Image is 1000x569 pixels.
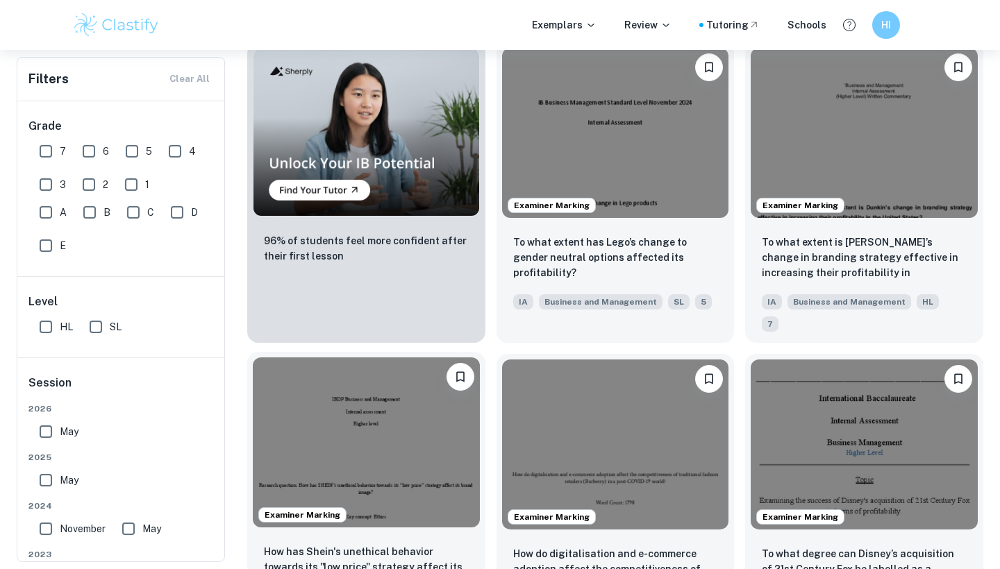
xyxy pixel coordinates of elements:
span: May [142,521,161,536]
span: Examiner Marking [508,199,595,212]
a: Tutoring [706,17,760,33]
span: C [147,205,154,220]
span: 5 [695,294,712,309]
button: Bookmark [944,53,972,81]
img: Thumbnail [253,48,480,216]
img: Business and Management IA example thumbnail: How has Shein's unethical behavior towar [253,357,480,527]
span: 2024 [28,500,215,512]
span: 2 [103,177,108,192]
h6: Session [28,375,215,402]
button: Bookmark [944,365,972,393]
a: Examiner MarkingBookmarkTo what extent is Dunkin’s change in branding strategy effective in incre... [745,42,983,343]
span: 3 [60,177,66,192]
span: 7 [60,144,66,159]
span: 6 [103,144,109,159]
a: Thumbnail96% of students feel more confident after their first lesson [247,42,485,343]
h6: Level [28,294,215,310]
img: Clastify logo [72,11,160,39]
h6: Filters [28,69,69,89]
span: B [103,205,110,220]
a: Schools [787,17,826,33]
button: Help and Feedback [837,13,861,37]
img: Business and Management IA example thumbnail: To what extent has Lego’s change to gen [502,48,729,218]
h6: HI [878,17,894,33]
span: Business and Management [539,294,662,309]
span: 1 [145,177,149,192]
h6: Grade [28,118,215,135]
span: IA [513,294,533,309]
img: Business and Management IA example thumbnail: To what degree can Disney’s acquisition [751,359,978,529]
button: Bookmark [447,363,474,391]
span: November [60,521,106,536]
span: Business and Management [787,294,911,309]
p: Exemplars [532,17,597,33]
span: IA [762,294,782,309]
span: E [60,238,66,253]
p: To what extent is Dunkin’s change in branding strategy effective in increasing their profitabilit... [762,235,967,282]
span: SL [668,294,690,309]
img: Business and Management IA example thumbnail: To what extent is Dunkin’s change in bra [751,48,978,218]
p: To what extent has Lego’s change to gender neutral options affected its profitability? [513,235,718,280]
span: Examiner Marking [757,199,844,212]
span: 2023 [28,548,215,561]
a: Examiner MarkingBookmark To what extent has Lego’s change to gender neutral options affected its ... [497,42,735,343]
span: Examiner Marking [757,511,844,523]
span: A [60,205,67,220]
span: 4 [189,144,196,159]
span: D [191,205,198,220]
button: Bookmark [695,53,723,81]
p: 96% of students feel more confident after their first lesson [264,233,469,264]
span: 2026 [28,402,215,415]
span: May [60,473,78,488]
span: Examiner Marking [508,511,595,523]
span: 5 [146,144,152,159]
span: 7 [762,316,778,332]
span: May [60,424,78,439]
span: Examiner Marking [259,509,346,521]
span: 2025 [28,451,215,464]
button: Bookmark [695,365,723,393]
img: Business and Management IA example thumbnail: How do digitalisation and e-commerce ado [502,359,729,529]
span: HL [917,294,939,309]
p: Review [624,17,672,33]
span: HL [60,319,73,334]
span: SL [110,319,122,334]
button: HI [872,11,900,39]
